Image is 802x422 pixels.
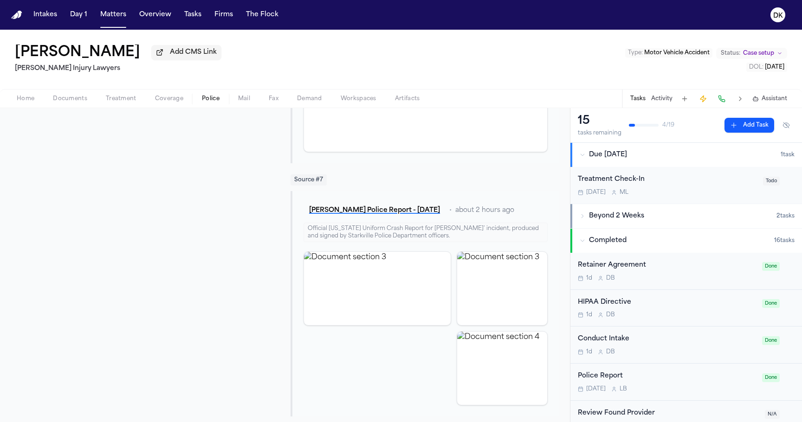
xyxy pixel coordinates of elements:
[238,95,250,102] span: Mail
[606,275,615,282] span: D B
[151,45,221,60] button: Add CMS Link
[628,50,643,56] span: Type :
[181,6,205,23] button: Tasks
[304,202,446,219] button: [PERSON_NAME] Police Report - [DATE]
[678,92,691,105] button: Add Task
[457,331,548,405] div: View document section 4
[449,206,452,215] span: •
[242,6,282,23] button: The Flock
[304,223,548,242] div: Official [US_STATE] Uniform Crash Report for [PERSON_NAME]' incident, produced and signed by Star...
[457,251,548,326] div: View document section 3
[11,11,22,19] a: Home
[625,48,712,58] button: Edit Type: Motor Vehicle Accident
[724,118,774,133] button: Add Task
[589,150,627,160] span: Due [DATE]
[11,11,22,19] img: Finch Logo
[578,408,759,419] div: Review Found Provider
[589,211,644,221] span: Beyond 2 Weeks
[578,129,621,137] div: tasks remaining
[66,6,91,23] button: Day 1
[304,252,451,325] img: Document section 3
[586,385,606,393] span: [DATE]
[644,50,710,56] span: Motor Vehicle Accident
[743,50,774,57] span: Case setup
[304,251,451,326] div: View document section 3
[776,212,795,220] span: 2 task s
[586,189,606,196] span: [DATE]
[620,189,628,196] span: M L
[106,95,136,102] span: Treatment
[762,373,780,382] span: Done
[170,48,217,57] span: Add CMS Link
[578,297,757,308] div: HIPAA Directive
[30,6,61,23] button: Intakes
[202,95,220,102] span: Police
[620,385,627,393] span: L B
[746,63,787,72] button: Edit DOL: 2025-09-08
[589,236,627,245] span: Completed
[763,177,780,185] span: Todo
[136,6,175,23] button: Overview
[155,95,183,102] span: Coverage
[716,48,787,59] button: Change status from Case setup
[291,174,327,185] span: Source # 7
[630,95,646,102] button: Tasks
[586,275,592,282] span: 1d
[17,95,34,102] span: Home
[211,6,237,23] button: Firms
[15,45,140,61] button: Edit matter name
[662,121,674,129] span: 4 / 19
[781,151,795,159] span: 1 task
[762,95,787,102] span: Assistant
[53,95,87,102] span: Documents
[721,50,740,57] span: Status:
[578,174,757,185] div: Treatment Check-In
[15,45,140,61] h1: [PERSON_NAME]
[455,206,514,215] span: about 2 hours ago
[762,262,780,271] span: Done
[715,92,728,105] button: Make a Call
[578,260,757,271] div: Retainer Agreement
[15,63,221,74] h2: [PERSON_NAME] Injury Lawyers
[570,290,802,327] div: Open task: HIPAA Directive
[570,204,802,228] button: Beyond 2 Weeks2tasks
[774,237,795,244] span: 16 task s
[586,348,592,356] span: 1d
[570,253,802,290] div: Open task: Retainer Agreement
[762,336,780,345] span: Done
[606,311,615,319] span: D B
[765,64,784,70] span: [DATE]
[341,95,376,102] span: Workspaces
[697,92,710,105] button: Create Immediate Task
[570,229,802,253] button: Completed16tasks
[457,332,547,405] img: Document section 4
[457,252,547,325] img: Document section 3
[578,114,621,128] div: 15
[752,95,787,102] button: Assistant
[765,410,780,419] span: N/A
[570,143,802,167] button: Due [DATE]1task
[651,95,673,102] button: Activity
[395,95,420,102] span: Artifacts
[97,6,130,23] button: Matters
[749,64,763,70] span: DOL :
[586,311,592,319] span: 1d
[570,167,802,204] div: Open task: Treatment Check-In
[762,299,780,308] span: Done
[570,326,802,364] div: Open task: Conduct Intake
[269,95,278,102] span: Fax
[578,371,757,382] div: Police Report
[570,364,802,401] div: Open task: Police Report
[578,334,757,345] div: Conduct Intake
[778,118,795,133] button: Hide completed tasks (⌘⇧H)
[606,348,615,356] span: D B
[297,95,322,102] span: Demand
